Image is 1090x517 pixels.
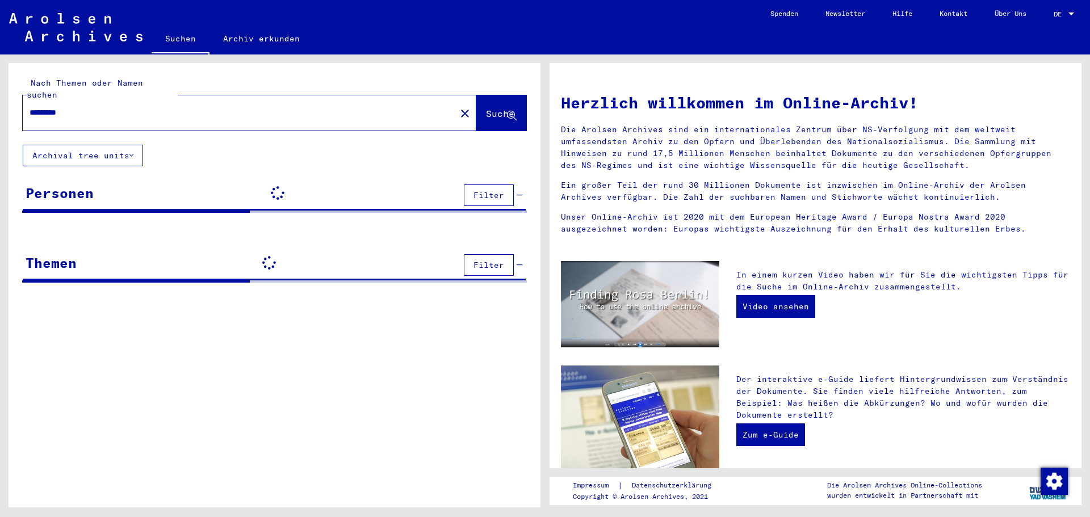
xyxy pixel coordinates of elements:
[473,260,504,270] span: Filter
[573,491,725,502] p: Copyright © Arolsen Archives, 2021
[827,480,982,490] p: Die Arolsen Archives Online-Collections
[736,269,1070,293] p: In einem kurzen Video haben wir für Sie die wichtigsten Tipps für die Suche im Online-Archiv zusa...
[736,295,815,318] a: Video ansehen
[1054,10,1066,18] span: DE
[1027,476,1070,505] img: yv_logo.png
[623,480,725,491] a: Datenschutzerklärung
[27,78,143,100] mat-label: Nach Themen oder Namen suchen
[26,253,77,273] div: Themen
[561,91,1070,115] h1: Herzlich willkommen im Online-Archiv!
[561,179,1070,203] p: Ein großer Teil der rund 30 Millionen Dokumente ist inzwischen im Online-Archiv der Arolsen Archi...
[561,365,719,471] img: eguide.jpg
[464,184,514,206] button: Filter
[561,261,719,347] img: video.jpg
[1041,468,1068,495] img: Zustimmung ändern
[573,480,618,491] a: Impressum
[464,254,514,276] button: Filter
[209,25,313,52] a: Archiv erkunden
[736,373,1070,421] p: Der interaktive e-Guide liefert Hintergrundwissen zum Verständnis der Dokumente. Sie finden viele...
[152,25,209,54] a: Suchen
[9,13,142,41] img: Arolsen_neg.svg
[561,124,1070,171] p: Die Arolsen Archives sind ein internationales Zentrum über NS-Verfolgung mit dem weltweit umfasse...
[736,423,805,446] a: Zum e-Guide
[458,107,472,120] mat-icon: close
[26,183,94,203] div: Personen
[573,480,725,491] div: |
[476,95,526,131] button: Suche
[23,145,143,166] button: Archival tree units
[827,490,982,501] p: wurden entwickelt in Partnerschaft mit
[473,190,504,200] span: Filter
[454,102,476,124] button: Clear
[1040,467,1067,494] div: Zustimmung ändern
[486,108,514,119] span: Suche
[561,211,1070,235] p: Unser Online-Archiv ist 2020 mit dem European Heritage Award / Europa Nostra Award 2020 ausgezeic...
